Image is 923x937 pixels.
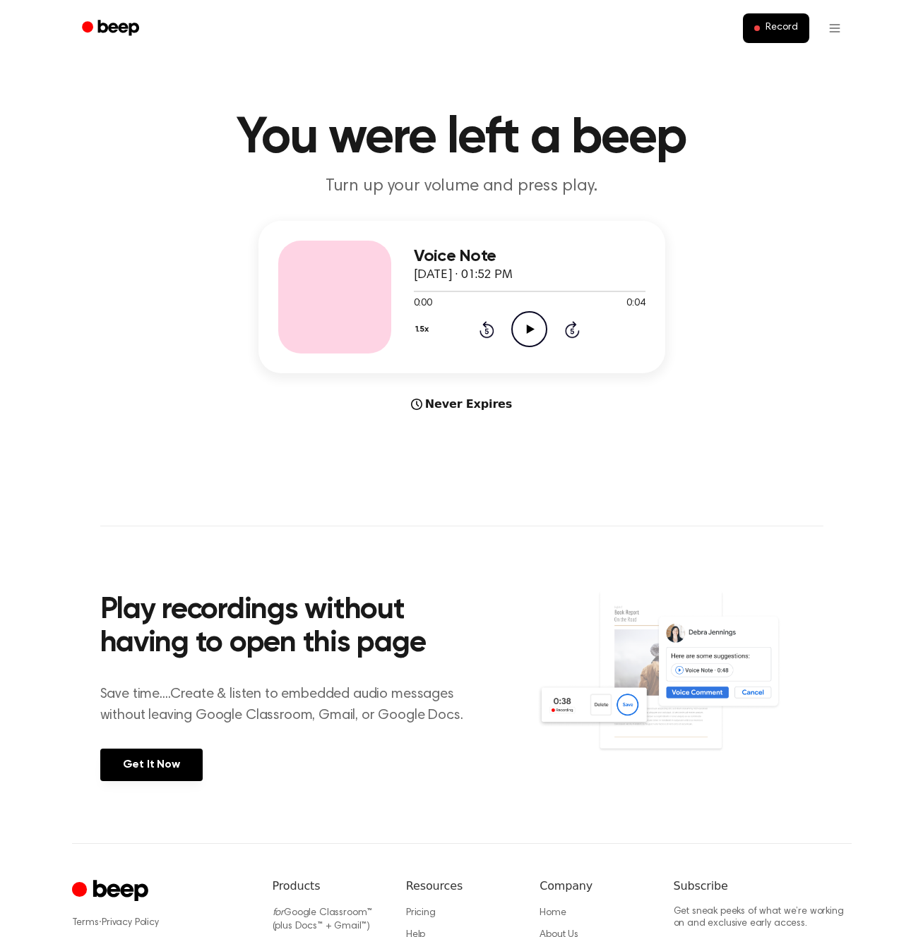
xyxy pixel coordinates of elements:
span: 0:00 [414,296,432,311]
h6: Products [273,878,383,895]
a: Get It Now [100,749,203,781]
div: Never Expires [258,396,665,413]
a: Cruip [72,878,152,905]
h3: Voice Note [414,247,645,266]
p: Turn up your volume and press play. [191,175,733,198]
a: Beep [72,15,152,42]
a: Privacy Policy [102,918,159,928]
h6: Company [540,878,650,895]
button: Record [743,13,809,43]
i: for [273,908,285,918]
h6: Resources [406,878,517,895]
p: Get sneak peeks of what we’re working on and exclusive early access. [674,906,852,931]
h6: Subscribe [674,878,852,895]
img: Voice Comments on Docs and Recording Widget [537,590,823,780]
span: 0:04 [626,296,645,311]
div: · [72,916,250,930]
a: Pricing [406,908,436,918]
p: Save time....Create & listen to embedded audio messages without leaving Google Classroom, Gmail, ... [100,684,481,726]
span: Record [766,22,797,35]
h1: You were left a beep [100,113,823,164]
a: Home [540,908,566,918]
a: Terms [72,918,99,928]
span: [DATE] · 01:52 PM [414,269,513,282]
a: forGoogle Classroom™ (plus Docs™ + Gmail™) [273,908,373,932]
h2: Play recordings without having to open this page [100,594,481,661]
button: Open menu [818,11,852,45]
button: 1.5x [414,318,434,341]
